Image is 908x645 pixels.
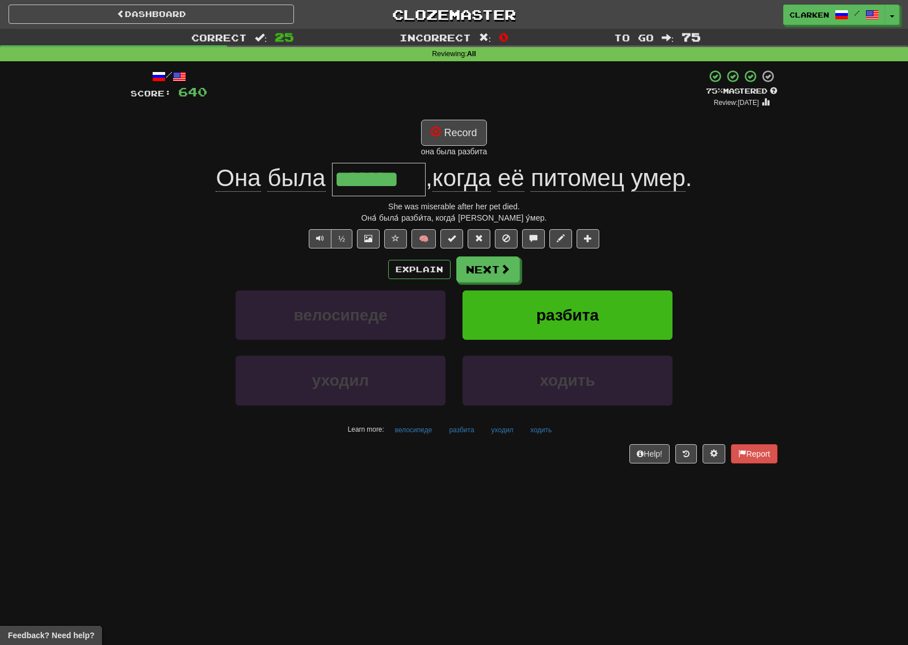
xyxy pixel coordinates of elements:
[178,85,207,99] span: 640
[549,229,572,248] button: Edit sentence (alt+d)
[783,5,885,25] a: clarken /
[9,5,294,24] a: Dashboard
[191,32,247,43] span: Correct
[236,356,445,405] button: уходил
[293,306,387,324] span: велосипеде
[8,630,94,641] span: Open feedback widget
[411,229,436,248] button: 🧠
[468,229,490,248] button: Reset to 0% Mastered (alt+r)
[312,372,369,389] span: уходил
[662,33,674,43] span: :
[357,229,380,248] button: Show image (alt+x)
[495,229,518,248] button: Ignore sentence (alt+i)
[131,146,777,157] div: она была разбита
[706,86,723,95] span: 75 %
[706,86,777,96] div: Mastered
[531,165,624,192] span: питомец
[348,425,384,433] small: Learn more:
[131,69,207,83] div: /
[522,229,545,248] button: Discuss sentence (alt+u)
[577,229,599,248] button: Add to collection (alt+a)
[536,306,599,324] span: разбита
[400,32,471,43] span: Incorrect
[440,229,463,248] button: Set this sentence to 100% Mastered (alt+m)
[463,290,672,340] button: разбита
[485,421,520,439] button: уходил
[389,421,439,439] button: велосипеде
[131,201,777,212] div: She was miserable after her pet died.
[731,444,777,463] button: Report
[498,165,524,192] span: её
[714,99,759,107] small: Review: [DATE]
[236,290,445,340] button: велосипеде
[306,229,352,248] div: Text-to-speech controls
[789,10,829,20] span: clarken
[275,30,294,44] span: 25
[421,120,486,146] button: Record
[216,165,260,192] span: Она
[675,444,697,463] button: Round history (alt+y)
[631,165,686,192] span: умер
[540,372,595,389] span: ходить
[331,229,352,248] button: ½
[463,356,672,405] button: ходить
[131,88,171,98] span: Score:
[384,229,407,248] button: Favorite sentence (alt+f)
[499,30,508,44] span: 0
[309,229,331,248] button: Play sentence audio (ctl+space)
[682,30,701,44] span: 75
[267,165,325,192] span: была
[479,33,491,43] span: :
[614,32,654,43] span: To go
[131,212,777,224] div: Она́ была́ разби́та, когда́ [PERSON_NAME] у́мер.
[456,256,520,283] button: Next
[426,165,692,192] span: , .
[443,421,480,439] button: разбита
[311,5,596,24] a: Clozemaster
[629,444,670,463] button: Help!
[524,421,558,439] button: ходить
[255,33,267,43] span: :
[432,165,491,192] span: когда
[854,9,860,17] span: /
[467,50,476,58] strong: All
[388,260,451,279] button: Explain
